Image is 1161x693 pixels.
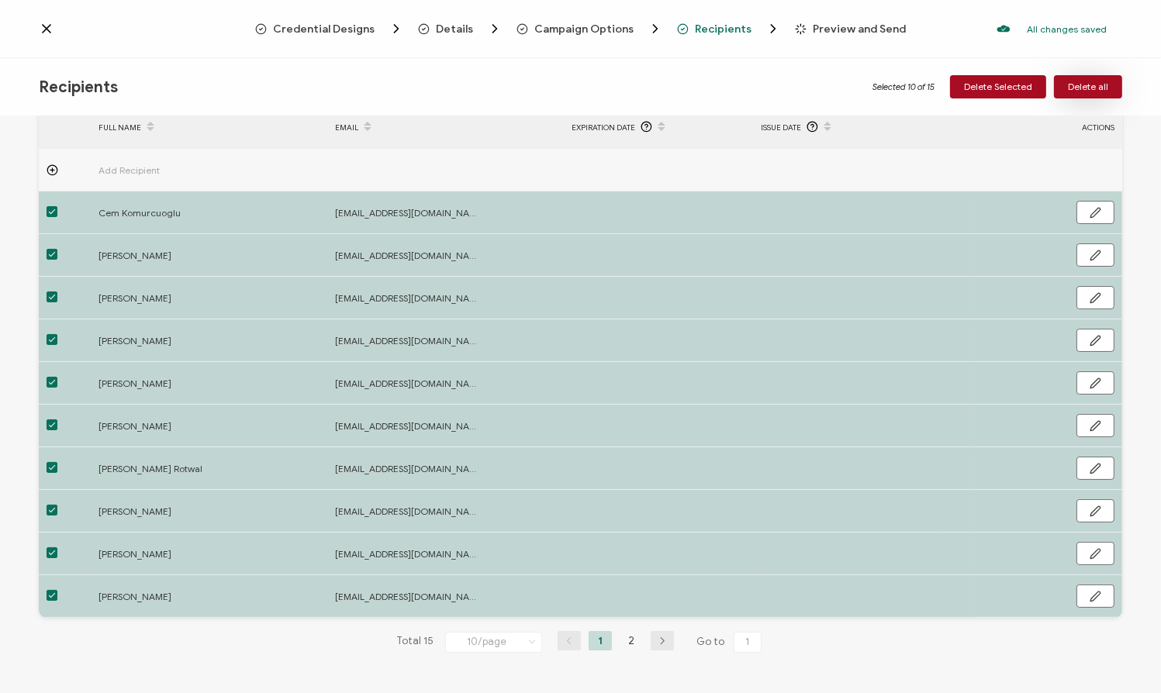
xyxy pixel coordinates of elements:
[335,289,482,307] span: [EMAIL_ADDRESS][DOMAIN_NAME]
[1068,82,1108,91] span: Delete all
[445,632,542,653] input: Select
[620,631,643,650] li: 2
[255,21,906,36] div: Breadcrumb
[98,161,246,179] span: Add Recipient
[975,119,1122,136] div: ACTIONS
[1054,75,1122,98] button: Delete all
[795,23,906,35] span: Preview and Send
[335,545,482,563] span: [EMAIL_ADDRESS][DOMAIN_NAME]
[1083,619,1161,693] iframe: Chat Widget
[98,502,246,520] span: [PERSON_NAME]
[335,417,482,435] span: [EMAIL_ADDRESS][DOMAIN_NAME]
[335,247,482,264] span: [EMAIL_ADDRESS][DOMAIN_NAME]
[813,23,906,35] span: Preview and Send
[273,23,375,35] span: Credential Designs
[964,82,1032,91] span: Delete Selected
[1027,23,1107,35] p: All changes saved
[572,119,635,136] span: Expiration Date
[534,23,634,35] span: Campaign Options
[335,374,482,392] span: [EMAIL_ADDRESS][DOMAIN_NAME]
[98,460,246,478] span: [PERSON_NAME] Rotwal
[761,119,801,136] span: Issue Date
[98,374,246,392] span: [PERSON_NAME]
[98,289,246,307] span: [PERSON_NAME]
[418,21,503,36] span: Details
[335,588,482,605] span: [EMAIL_ADDRESS][DOMAIN_NAME]
[327,114,564,140] div: EMAIL
[98,588,246,605] span: [PERSON_NAME]
[677,21,781,36] span: Recipients
[696,631,765,653] span: Go to
[98,204,246,222] span: Cem Komurcuoglu
[950,75,1046,98] button: Delete Selected
[91,114,327,140] div: FULL NAME
[695,23,752,35] span: Recipients
[335,460,482,478] span: [EMAIL_ADDRESS][DOMAIN_NAME]
[335,204,482,222] span: [EMAIL_ADDRESS][DOMAIN_NAME]
[436,23,473,35] span: Details
[589,631,612,650] li: 1
[98,545,246,563] span: [PERSON_NAME]
[335,332,482,350] span: [EMAIL_ADDRESS][DOMAIN_NAME]
[98,332,246,350] span: [PERSON_NAME]
[517,21,663,36] span: Campaign Options
[396,631,434,653] span: Total 15
[98,417,246,435] span: [PERSON_NAME]
[872,81,935,94] span: Selected 10 of 15
[335,502,482,520] span: [EMAIL_ADDRESS][DOMAIN_NAME]
[255,21,404,36] span: Credential Designs
[98,247,246,264] span: [PERSON_NAME]
[39,78,118,97] span: Recipients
